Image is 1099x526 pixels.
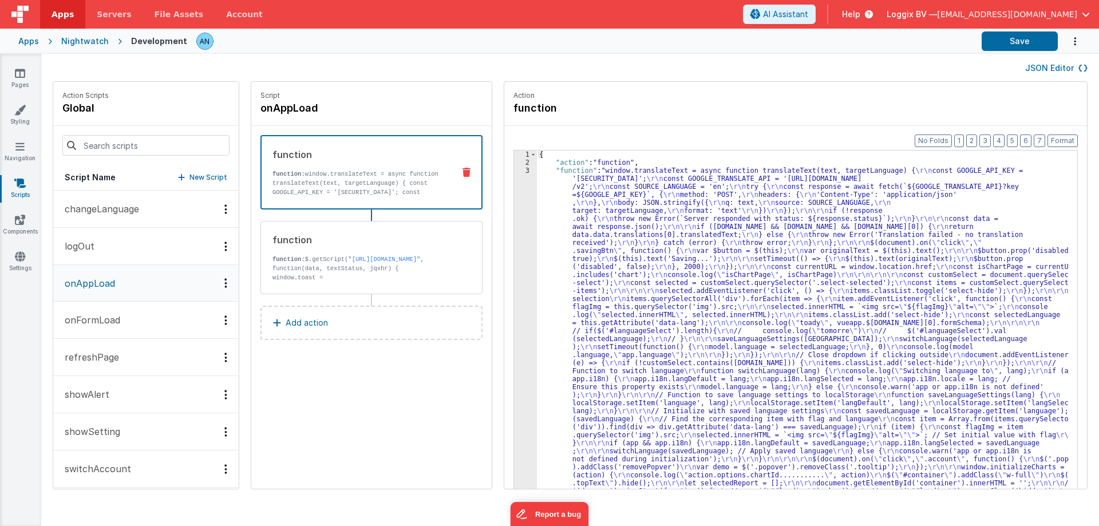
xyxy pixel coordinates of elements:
[272,169,445,270] p: window.translateText = async function translateText(text, targetLanguage) { const GOOGLE_API_KEY ...
[218,242,234,251] div: Options
[155,9,204,20] span: File Assets
[58,202,139,216] p: changeLanguage
[218,353,234,362] div: Options
[272,148,445,161] div: function
[62,100,109,116] h4: global
[954,135,964,147] button: 1
[178,172,227,183] button: New Script
[514,159,537,167] div: 2
[61,35,109,47] div: Nightwatch
[743,5,816,24] button: AI Assistant
[511,502,589,526] iframe: Marker.io feedback button
[53,265,239,302] button: onAppLoad
[272,233,445,247] div: function
[97,9,131,20] span: Servers
[53,191,239,228] button: changeLanguage
[993,135,1005,147] button: 4
[272,255,445,310] p: $.getScript(" , function(data, textStatus, jqxhr) { window.toast = VueToastification.createToastI...
[887,9,937,20] span: Loggix BV —
[62,135,230,156] input: Search scripts
[352,256,421,263] a: [URL][DOMAIN_NAME]"
[1034,135,1045,147] button: 7
[513,100,685,116] h4: function
[1025,62,1088,74] button: JSON Editor
[53,488,239,525] button: triggerAlert
[1020,135,1031,147] button: 6
[979,135,991,147] button: 3
[218,278,234,288] div: Options
[53,302,239,339] button: onFormLoad
[58,239,94,253] p: logOut
[937,9,1077,20] span: [EMAIL_ADDRESS][DOMAIN_NAME]
[260,91,483,100] p: Script
[286,316,328,330] p: Add action
[218,315,234,325] div: Options
[58,462,131,476] p: switchAccount
[53,376,239,413] button: showAlert
[218,390,234,400] div: Options
[966,135,977,147] button: 2
[218,427,234,437] div: Options
[1047,135,1078,147] button: Format
[842,9,860,20] span: Help
[53,450,239,488] button: switchAccount
[218,204,234,214] div: Options
[763,9,808,20] span: AI Assistant
[189,172,227,183] p: New Script
[272,171,305,177] strong: function:
[62,91,109,100] p: Action Scripts
[514,151,537,159] div: 1
[58,313,120,327] p: onFormLoad
[513,91,1078,100] p: Action
[272,256,305,263] strong: function:
[53,413,239,450] button: showSetting
[260,306,483,340] button: Add action
[53,228,239,265] button: logOut
[1058,30,1081,53] button: Options
[982,31,1058,51] button: Save
[218,464,234,474] div: Options
[58,276,115,290] p: onAppLoad
[65,172,116,183] h5: Script Name
[1007,135,1018,147] button: 5
[58,425,120,438] p: showSetting
[53,339,239,376] button: refreshPage
[915,135,952,147] button: No Folds
[131,35,187,47] div: Development
[887,9,1090,20] button: Loggix BV — [EMAIL_ADDRESS][DOMAIN_NAME]
[18,35,39,47] div: Apps
[260,100,432,116] h4: onAppLoad
[197,33,213,49] img: f1d78738b441ccf0e1fcb79415a71bae
[58,350,119,364] p: refreshPage
[58,387,109,401] p: showAlert
[52,9,74,20] span: Apps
